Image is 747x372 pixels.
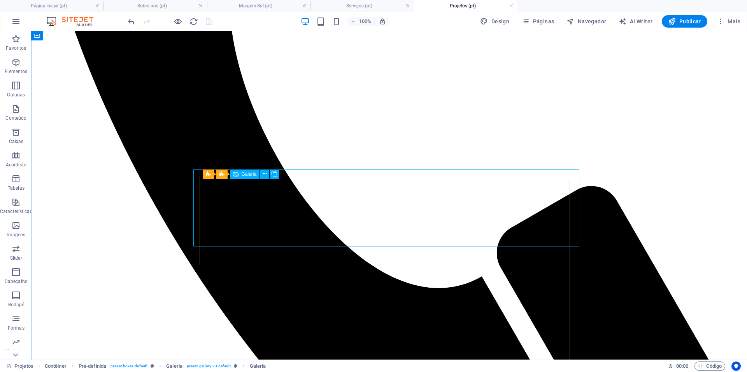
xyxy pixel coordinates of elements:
[7,232,25,238] p: Imagens
[682,363,683,369] span: :
[234,364,237,368] i: Este elemento é uma predefinição personalizável
[79,362,106,371] span: Clique para selecionar. Clique duas vezes para editar
[668,17,701,25] span: Publicar
[359,17,371,26] h6: 100%
[207,2,310,10] h4: Margem Sul (pt)
[8,325,25,331] p: Formas
[563,15,609,28] button: Navegador
[5,68,27,75] p: Elementos
[477,15,512,28] button: Design
[6,362,33,371] a: Clique para cancelar a seleção. Clique duas vezes para abrir as Páginas
[662,15,707,28] button: Publicar
[189,17,198,26] i: Recarregar página
[5,278,28,285] p: Cabeçalho
[717,17,740,25] span: Mais
[731,362,741,371] button: Usercentrics
[414,2,517,10] h4: Projetos (pt)
[310,2,414,10] h4: Serviços (pt)
[347,17,375,26] button: 100%
[7,92,25,98] p: Colunas
[45,17,103,26] img: Editor Logo
[8,185,25,191] p: Tabelas
[519,15,557,28] button: Páginas
[186,362,231,371] span: . preset-gallery-v3-default
[126,17,136,26] button: undo
[109,362,147,371] span: . preset-boxes-default
[189,17,198,26] button: reload
[103,2,207,10] h4: Sobre nós (pt)
[619,17,652,25] span: AI Writer
[698,362,722,371] span: Código
[694,362,725,371] button: Código
[615,15,656,28] button: AI Writer
[8,302,25,308] p: Rodapé
[45,362,266,371] nav: breadcrumb
[250,362,266,371] span: Clique para selecionar. Clique duas vezes para editar
[566,17,606,25] span: Navegador
[668,362,689,371] h6: Tempo de sessão
[9,138,24,145] p: Caixas
[522,17,554,25] span: Páginas
[6,162,26,168] p: Acordeão
[166,362,182,371] span: Clique para selecionar. Clique duas vezes para editar
[242,172,257,176] span: Galeria
[5,115,26,121] p: Conteúdo
[480,17,509,25] span: Design
[5,348,27,355] p: Marketing
[10,255,22,261] p: Slider
[45,362,67,371] span: Clique para selecionar. Clique duas vezes para editar
[151,364,154,368] i: Este elemento é uma predefinição personalizável
[714,15,743,28] button: Mais
[477,15,512,28] div: Design (Ctrl+Alt+Y)
[6,45,26,51] p: Favoritos
[676,362,688,371] span: 00 00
